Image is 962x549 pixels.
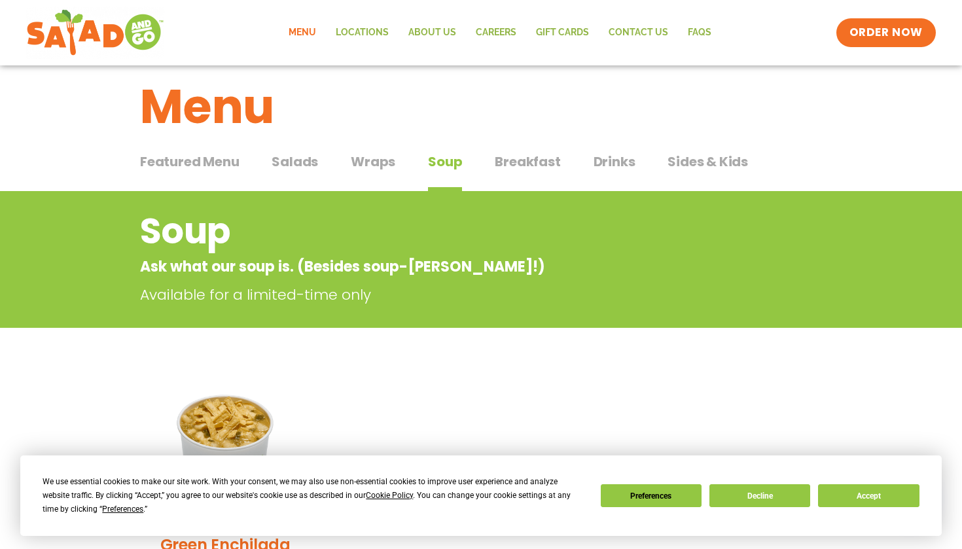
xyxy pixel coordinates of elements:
span: Wraps [351,152,395,171]
div: We use essential cookies to make our site work. With your consent, we may also use non-essential ... [43,475,584,516]
img: new-SAG-logo-768×292 [26,7,164,59]
a: About Us [399,18,466,48]
span: Preferences [102,505,143,514]
nav: Menu [279,18,721,48]
a: FAQs [678,18,721,48]
span: Cookie Policy [366,491,413,500]
div: Tabbed content [140,147,822,192]
a: Locations [326,18,399,48]
span: Salads [272,152,318,171]
span: Breakfast [495,152,560,171]
p: Available for a limited-time only [140,284,722,306]
span: Drinks [594,152,635,171]
button: Accept [818,484,919,507]
p: Ask what our soup is. (Besides soup-[PERSON_NAME]!) [140,256,717,277]
span: Featured Menu [140,152,239,171]
a: Menu [279,18,326,48]
span: ORDER NOW [849,25,923,41]
a: Contact Us [599,18,678,48]
h1: Menu [140,71,822,142]
div: Cookie Consent Prompt [20,455,942,536]
span: Soup [428,152,462,171]
img: Product photo for Green Enchilada Chili [150,372,301,523]
a: ORDER NOW [836,18,936,47]
span: Sides & Kids [668,152,748,171]
button: Preferences [601,484,702,507]
h2: Soup [140,205,717,258]
button: Decline [709,484,810,507]
a: Careers [466,18,526,48]
a: GIFT CARDS [526,18,599,48]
